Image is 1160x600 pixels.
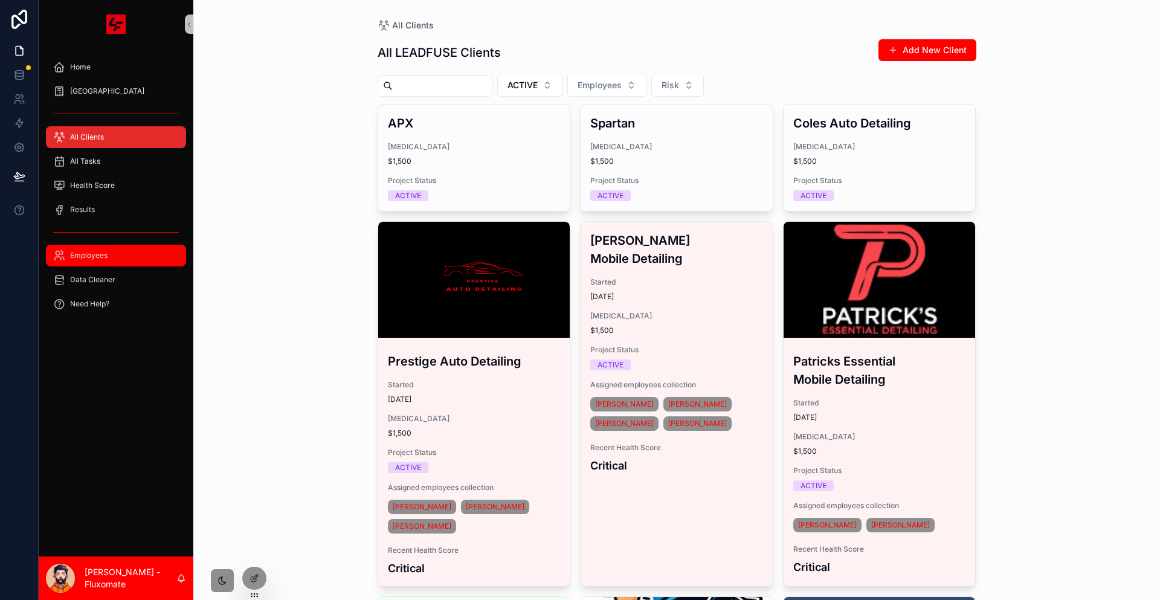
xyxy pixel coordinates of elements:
a: [PERSON_NAME] [663,397,732,411]
span: Employees [578,79,622,91]
h3: Prestige Auto Detailing [388,352,561,370]
a: Health Score [46,175,186,196]
span: $1,500 [793,447,966,456]
span: [PERSON_NAME] [595,419,654,428]
a: Home [46,56,186,78]
div: ACTIVE [801,480,826,491]
span: [GEOGRAPHIC_DATA] [70,86,144,96]
span: [PERSON_NAME] [668,419,727,428]
span: [PERSON_NAME] [798,520,857,530]
a: Patricks Essential Mobile DetailingStarted[DATE][MEDICAL_DATA]$1,500Project StatusACTIVEAssigned ... [783,221,976,587]
span: Recent Health Score [793,544,966,554]
span: Started [590,277,763,287]
span: Employees [70,251,108,260]
a: [PERSON_NAME] [663,416,732,431]
a: [PERSON_NAME] [388,519,456,534]
span: Started [388,380,561,390]
span: Project Status [388,448,561,457]
button: Add New Client [878,39,976,61]
img: App logo [106,15,126,34]
span: [MEDICAL_DATA] [793,432,966,442]
a: [PERSON_NAME] [793,518,862,532]
span: Started [793,398,966,408]
p: [PERSON_NAME] - Fluxomate [85,566,176,590]
span: Recent Health Score [388,546,561,555]
a: Spartan[MEDICAL_DATA]$1,500Project StatusACTIVE [580,104,773,211]
span: Project Status [793,176,966,185]
span: $1,500 [388,428,561,438]
a: Results [46,199,186,221]
h3: [PERSON_NAME] Mobile Detailing [590,231,763,268]
span: Data Cleaner [70,275,115,285]
span: $1,500 [590,156,763,166]
div: avatar-(1).jpg [784,222,976,338]
span: Assigned employees collection [590,380,763,390]
span: [MEDICAL_DATA] [793,142,966,152]
a: [PERSON_NAME] Mobile DetailingStarted[DATE][MEDICAL_DATA]$1,500Project StatusACTIVEAssigned emplo... [580,221,773,587]
a: Employees [46,245,186,266]
span: Risk [662,79,679,91]
button: Select Button [567,74,646,97]
p: [DATE] [590,292,614,302]
span: All Tasks [70,156,100,166]
p: [DATE] [793,413,817,422]
h3: Spartan [590,114,763,132]
a: All Clients [378,19,434,31]
button: Select Button [497,74,562,97]
h3: APX [388,114,561,132]
span: ACTIVE [507,79,538,91]
a: [PERSON_NAME] [388,500,456,514]
span: [MEDICAL_DATA] [590,311,763,321]
a: APX[MEDICAL_DATA]$1,500Project StatusACTIVE [378,104,571,211]
div: 2025-05-16.webp [378,222,570,338]
a: All Clients [46,126,186,148]
p: [DATE] [388,395,411,404]
div: ACTIVE [395,190,421,201]
span: Assigned employees collection [388,483,561,492]
span: Recent Health Score [590,443,763,453]
a: Data Cleaner [46,269,186,291]
div: ACTIVE [395,462,421,473]
span: $1,500 [590,326,763,335]
span: Project Status [590,345,763,355]
h4: Critical [388,560,561,576]
button: Select Button [651,74,704,97]
span: [PERSON_NAME] [393,502,451,512]
a: [PERSON_NAME] [590,416,659,431]
span: [PERSON_NAME] [466,502,524,512]
a: Coles Auto Detailing[MEDICAL_DATA]$1,500Project StatusACTIVE [783,104,976,211]
span: All Clients [392,19,434,31]
h3: Patricks Essential Mobile Detailing [793,352,966,389]
span: Results [70,205,95,215]
div: ACTIVE [598,360,623,370]
span: [MEDICAL_DATA] [388,414,561,424]
a: Prestige Auto DetailingStarted[DATE][MEDICAL_DATA]$1,500Project StatusACTIVEAssigned employees co... [378,221,571,587]
div: ACTIVE [801,190,826,201]
span: [PERSON_NAME] [871,520,930,530]
a: All Tasks [46,150,186,172]
span: Health Score [70,181,115,190]
span: [MEDICAL_DATA] [388,142,561,152]
span: Project Status [590,176,763,185]
span: [PERSON_NAME] [393,521,451,531]
h4: Critical [590,457,763,474]
a: [PERSON_NAME] [590,397,659,411]
span: All Clients [70,132,104,142]
span: Assigned employees collection [793,501,966,511]
a: [GEOGRAPHIC_DATA] [46,80,186,102]
span: Project Status [793,466,966,476]
span: [PERSON_NAME] [668,399,727,409]
span: [PERSON_NAME] [595,399,654,409]
a: [PERSON_NAME] [866,518,935,532]
h4: Critical [793,559,966,575]
a: [PERSON_NAME] [461,500,529,514]
span: $1,500 [388,156,561,166]
span: Home [70,62,91,72]
div: scrollable content [39,48,193,329]
h1: All LEADFUSE Clients [378,44,501,61]
span: [MEDICAL_DATA] [590,142,763,152]
span: $1,500 [793,156,966,166]
span: Project Status [388,176,561,185]
h3: Coles Auto Detailing [793,114,966,132]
